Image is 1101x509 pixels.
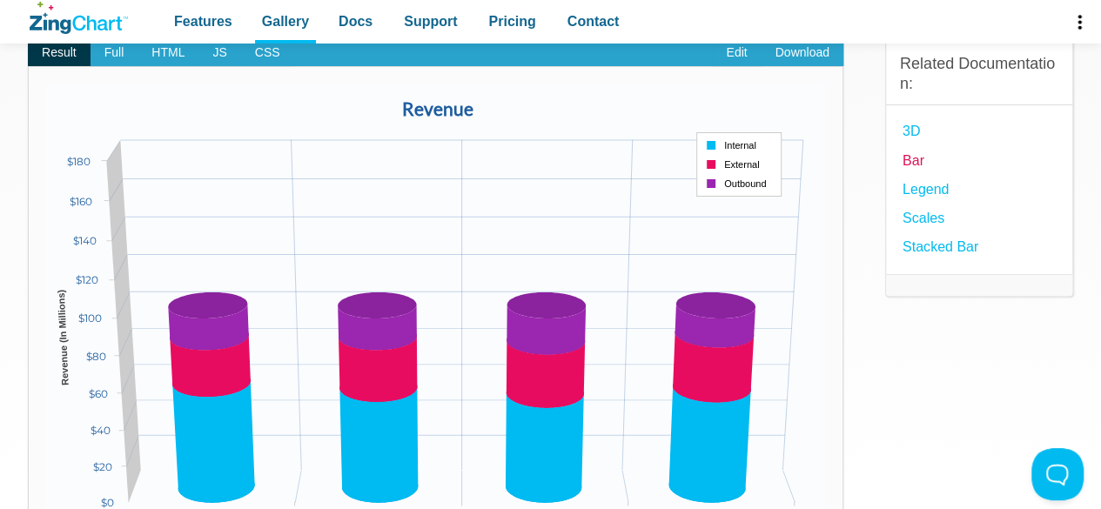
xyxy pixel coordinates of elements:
[404,10,457,33] span: Support
[1031,448,1084,500] iframe: Toggle Customer Support
[762,39,843,67] a: Download
[712,39,761,67] a: Edit
[903,149,924,172] a: Bar
[138,39,198,67] span: HTML
[198,39,240,67] span: JS
[567,10,620,33] span: Contact
[30,2,128,34] a: ZingChart Logo. Click to return to the homepage
[262,10,309,33] span: Gallery
[241,39,294,67] span: CSS
[900,54,1058,95] h3: Related Documentation:
[488,10,535,33] span: Pricing
[903,235,978,258] a: Stacked Bar
[28,39,91,67] span: Result
[903,206,944,230] a: Scales
[174,10,232,33] span: Features
[903,119,920,143] a: 3D
[339,10,373,33] span: Docs
[903,177,949,201] a: Legend
[91,39,138,67] span: Full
